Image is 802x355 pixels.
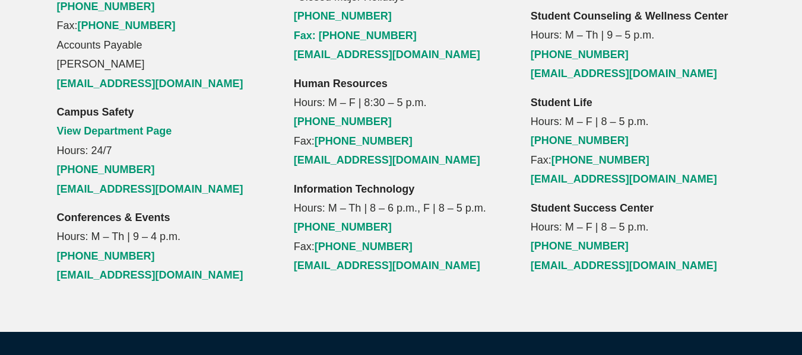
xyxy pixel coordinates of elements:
a: Fax: [PHONE_NUMBER] [294,30,417,41]
a: [PHONE_NUMBER] [531,49,629,60]
a: [PHONE_NUMBER] [315,241,413,252]
a: [PHONE_NUMBER] [57,1,155,12]
p: Hours: 24/7 [57,103,272,199]
a: [EMAIL_ADDRESS][DOMAIN_NAME] [531,68,717,79]
a: [EMAIL_ADDRESS][DOMAIN_NAME] [294,154,480,166]
p: Hours: M – Th | 8 – 6 p.m., F | 8 – 5 p.m. Fax: [294,180,509,276]
strong: Human Resources [294,78,388,89]
p: Hours: M – F | 8:30 – 5 p.m. Fax: [294,74,509,170]
strong: Student Success Center [531,202,654,214]
a: [EMAIL_ADDRESS][DOMAIN_NAME] [57,78,243,89]
a: [EMAIL_ADDRESS][DOMAIN_NAME] [294,260,480,271]
a: View Department Page [57,125,172,137]
strong: Conferences & Events [57,212,170,223]
p: Hours: M – F | 8 – 5 p.m. Fax: [531,93,746,189]
strong: Student Life [531,97,592,108]
a: [PHONE_NUMBER] [294,116,392,127]
a: [EMAIL_ADDRESS][DOMAIN_NAME] [57,269,243,281]
strong: Student Counseling & Wellness Center [531,10,728,22]
a: [EMAIL_ADDRESS][DOMAIN_NAME] [57,183,243,195]
a: [EMAIL_ADDRESS][DOMAIN_NAME] [531,173,717,185]
a: [PHONE_NUMBER] [57,250,155,262]
a: [PHONE_NUMBER] [294,221,392,233]
a: [PHONE_NUMBER] [531,240,629,252]
a: [PHONE_NUMBER] [551,154,649,166]
p: Hours: M – F | 8 – 5 p.m. [531,199,746,276]
strong: Campus Safety [57,106,134,118]
a: [PHONE_NUMBER] [294,10,392,22]
p: Hours: M – Th | 9 – 5 p.m. [531,7,746,84]
a: [PHONE_NUMBER] [78,20,176,31]
a: [PHONE_NUMBER] [315,135,413,147]
a: [PHONE_NUMBER] [531,135,629,146]
strong: Information Technology [294,183,415,195]
a: [EMAIL_ADDRESS][DOMAIN_NAME] [294,49,480,60]
a: [EMAIL_ADDRESS][DOMAIN_NAME] [531,260,717,271]
p: Hours: M – Th | 9 – 4 p.m. [57,208,272,285]
a: [PHONE_NUMBER] [57,164,155,175]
